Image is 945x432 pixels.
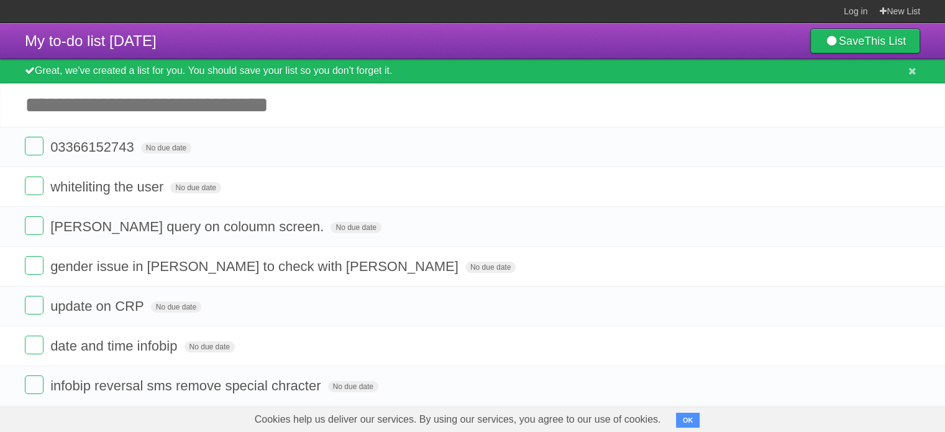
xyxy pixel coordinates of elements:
span: Cookies help us deliver our services. By using our services, you agree to our use of cookies. [242,407,673,432]
label: Done [25,256,43,275]
span: infobip reversal sms remove special chracter [50,378,324,393]
span: whiteliting the user [50,179,167,195]
span: No due date [328,381,378,392]
span: No due date [170,182,221,193]
span: My to-do list [DATE] [25,32,157,49]
span: gender issue in [PERSON_NAME] to check with [PERSON_NAME] [50,259,462,274]
label: Done [25,296,43,315]
span: [PERSON_NAME] query on coloumn screen. [50,219,327,234]
span: date and time infobip [50,338,180,354]
span: No due date [331,222,381,233]
span: No due date [141,142,191,154]
label: Done [25,375,43,394]
b: This List [864,35,906,47]
span: No due date [465,262,516,273]
span: No due date [185,341,235,352]
label: Done [25,216,43,235]
button: OK [676,413,700,428]
label: Done [25,177,43,195]
label: Done [25,336,43,354]
label: Done [25,137,43,155]
span: No due date [151,301,201,313]
span: 03366152743 [50,139,137,155]
a: SaveThis List [810,29,920,53]
span: update on CRP [50,298,147,314]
